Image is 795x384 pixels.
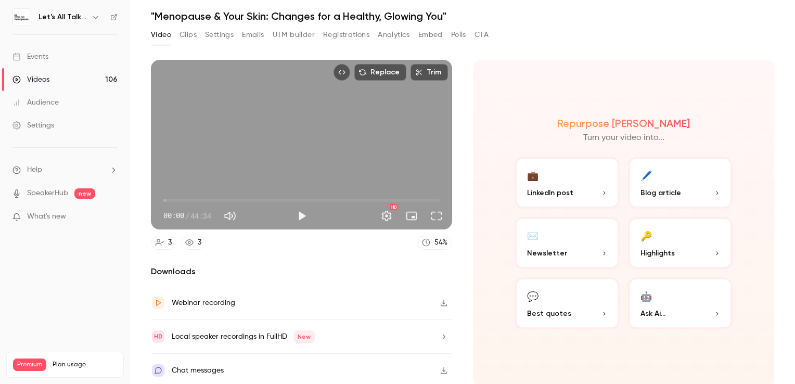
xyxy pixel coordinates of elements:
div: Audience [12,97,59,108]
button: 💬Best quotes [515,277,620,329]
div: 💼 [527,167,538,183]
button: Emails [242,27,264,43]
div: ✉️ [527,227,538,244]
button: Registrations [323,27,369,43]
button: Play [291,206,312,226]
div: HD [390,204,397,210]
span: New [293,330,315,343]
button: Settings [376,206,397,226]
button: 💼LinkedIn post [515,157,620,209]
button: Embed video [334,64,350,81]
div: Local speaker recordings in FullHD [172,330,315,343]
div: Chat messages [172,364,224,377]
span: 44:34 [190,210,211,221]
span: Help [27,164,42,175]
span: Ask Ai... [640,308,665,319]
button: 🤖Ask Ai... [628,277,733,329]
div: 🔑 [640,227,652,244]
li: help-dropdown-opener [12,164,118,175]
div: 3 [198,237,201,248]
button: Turn on miniplayer [401,206,422,226]
div: Videos [12,74,49,85]
div: 💬 [527,288,538,304]
button: Full screen [426,206,447,226]
span: / [185,210,189,221]
button: UTM builder [273,27,315,43]
span: Newsletter [527,248,567,259]
p: Turn your video into... [583,132,664,144]
button: Analytics [378,27,410,43]
span: Plan usage [53,361,117,369]
div: 🤖 [640,288,652,304]
button: CTA [475,27,489,43]
div: Settings [12,120,54,131]
h6: Let's All Talk Menopause (on demand library ) [39,12,87,22]
span: Premium [13,359,46,371]
button: Settings [205,27,234,43]
button: 🔑Highlights [628,217,733,269]
span: Highlights [640,248,675,259]
span: What's new [27,211,66,222]
button: Replace [354,64,406,81]
span: LinkedIn post [527,187,573,198]
button: Embed [418,27,443,43]
div: 3 [168,237,172,248]
button: ✉️Newsletter [515,217,620,269]
a: SpeakerHub [27,188,68,199]
iframe: Noticeable Trigger [105,212,118,222]
span: 00:00 [163,210,184,221]
button: Mute [220,206,240,226]
h2: Downloads [151,265,452,278]
button: 🖊️Blog article [628,157,733,209]
div: 🖊️ [640,167,652,183]
button: Trim [411,64,448,81]
button: Video [151,27,171,43]
span: new [74,188,95,199]
a: 3 [181,236,206,250]
span: Blog article [640,187,681,198]
div: Webinar recording [172,297,235,309]
a: 54% [417,236,452,250]
button: Clips [179,27,197,43]
h2: Repurpose [PERSON_NAME] [557,117,690,130]
div: Events [12,52,48,62]
span: Best quotes [527,308,571,319]
div: 54 % [434,237,447,248]
a: 3 [151,236,176,250]
h1: "Menopause & Your Skin: Changes for a Healthy, Glowing You" [151,10,774,22]
div: 00:00 [163,210,211,221]
img: Let's All Talk Menopause (on demand library ) [13,9,30,25]
button: Polls [451,27,466,43]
